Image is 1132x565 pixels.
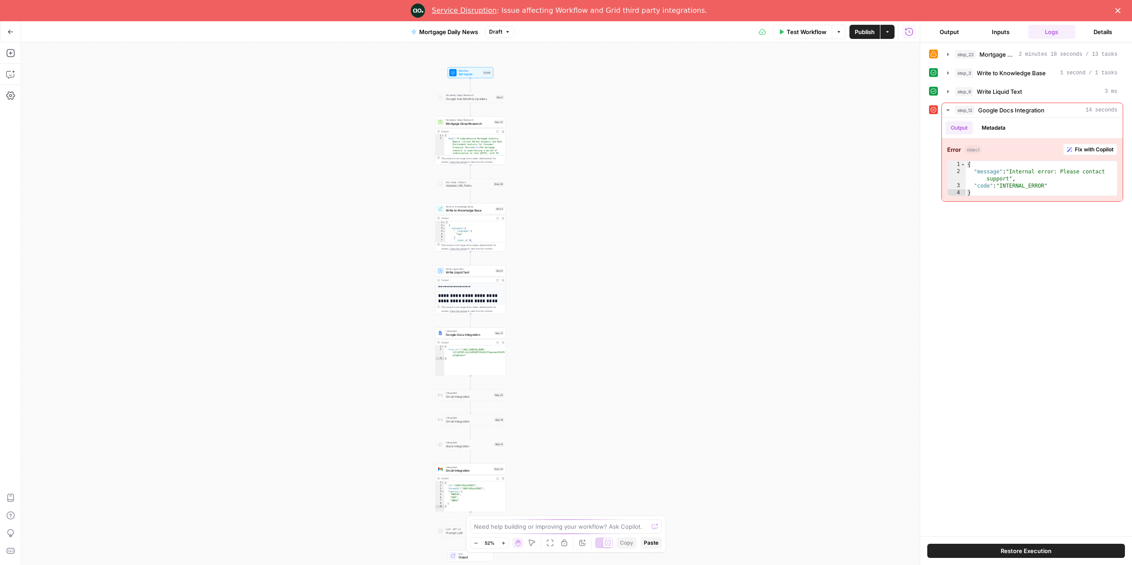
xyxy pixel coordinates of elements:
[1075,146,1113,154] span: Fix with Copilot
[441,157,504,164] div: This output is too large & has been abbreviated for review. to view the full content.
[441,477,493,480] div: Output
[446,530,492,535] span: Prompt LLM
[773,25,832,39] button: Test Workflow
[435,464,506,512] div: IntegrationGmail IntegrationStep 24Output{ "id":"1985f195a1d38927", "threadId":"1985f195a1d38927"...
[436,135,444,138] div: 1
[436,490,444,493] div: 4
[947,145,961,154] strong: Error
[1001,546,1052,555] span: Restore Execution
[1060,69,1117,77] span: 1 second / 1 tasks
[977,69,1046,77] span: Write to Knowledge Base
[855,27,875,36] span: Publish
[446,121,492,126] span: Mortgage Deep Research
[948,182,966,189] div: 3
[496,95,504,99] div: Step 1
[446,527,492,531] span: LLM · GPT-4.1
[495,207,504,211] div: Step 3
[435,439,506,450] div: IntegrationSlack IntegrationStep 15
[441,278,493,282] div: Output
[436,227,446,230] div: 3
[470,103,471,116] g: Edge from step_1 to step_22
[470,450,471,463] g: Edge from step_15 to step_24
[925,25,973,39] button: Output
[494,442,504,446] div: Step 15
[435,526,506,537] div: LLM · GPT-4.1Prompt LLMStep 49
[927,544,1125,558] button: Restore Execution
[977,87,1022,96] span: Write Liquid Text
[441,481,444,484] span: Toggle code folding, rows 1 through 9
[979,50,1015,59] span: Mortgage Deep Research
[459,72,481,77] span: Set Inputs
[1115,8,1124,13] div: Close
[435,116,506,165] div: Perplexity Deep ResearchMortgage Deep ResearchStep 22Output{ "body":"# Comprehensive Mortgage Ind...
[432,6,707,15] div: : Issue affecting Workflow and Grid third party integrations.
[446,93,493,97] span: Perplexity Deep Research
[459,552,490,555] span: End
[441,305,504,313] div: This output is too large & has been abbreviated for review. to view the full content.
[616,537,637,549] button: Copy
[436,239,446,242] div: 7
[644,539,658,547] span: Paste
[435,179,506,190] div: Run Code · PythonValidate URL PathsStep 43
[411,4,425,18] img: Profile image for Engineering
[446,184,492,188] span: Validate URL Paths
[1019,50,1117,58] span: 2 minutes 18 seconds / 13 tasks
[942,85,1123,99] button: 3 ms
[955,69,973,77] span: step_3
[435,414,506,425] div: IntegrationGmail IntegrationStep 18
[435,67,506,78] div: WorkflowSet InputsInputs
[443,224,445,227] span: Toggle code folding, rows 2 through 12
[446,444,492,448] span: Slack Integration
[406,25,483,39] button: Mortgage Daily News
[485,26,514,38] button: Draft
[436,230,446,233] div: 4
[441,135,444,138] span: Toggle code folding, rows 1 through 3
[493,182,504,186] div: Step 43
[436,224,446,227] div: 2
[436,345,444,348] div: 1
[470,314,471,327] g: Edge from step_6 to step_12
[446,208,493,212] span: Write to Knowledge Base
[470,512,471,525] g: Edge from step_24 to step_49
[438,393,443,397] img: gmail%20(1).png
[438,442,443,446] img: Slack-mark-RGB.png
[446,394,492,399] span: Gmail Integration
[436,502,444,505] div: 8
[955,50,976,59] span: step_22
[470,165,471,178] g: Edge from step_22 to step_43
[438,331,443,335] img: Instagram%20post%20-%201%201.png
[446,391,492,395] span: Integration
[443,221,445,224] span: Toggle code folding, rows 1 through 13
[446,180,492,184] span: Run Code · Python
[470,190,471,203] g: Edge from step_43 to step_3
[494,418,504,422] div: Step 18
[1105,88,1117,96] span: 3 ms
[435,327,506,376] div: IntegrationGoogle Docs IntegrationStep 12Output{ "file_url":"[URL][DOMAIN_NAME] /d/1iE53EriVyjG45...
[436,357,444,360] div: 3
[960,161,965,168] span: Toggle code folding, rows 1 through 4
[436,487,444,490] div: 3
[436,493,444,496] div: 5
[446,332,492,337] span: Google Docs Integration
[945,121,973,135] button: Output
[485,539,494,546] span: 52%
[436,484,444,488] div: 2
[441,130,493,133] div: Output
[446,469,492,473] span: Gmail Integration
[942,47,1123,61] button: 2 minutes 18 seconds / 13 tasks
[849,25,880,39] button: Publish
[443,227,445,230] span: Toggle code folding, rows 3 through 11
[441,216,493,220] div: Output
[494,331,504,335] div: Step 12
[446,267,493,270] span: Write Liquid Text
[495,269,504,273] div: Step 6
[446,270,493,275] span: Write Liquid Text
[483,71,491,75] div: Inputs
[459,555,490,560] span: Output
[459,69,481,72] span: Workflow
[450,309,467,312] span: Copy the output
[976,121,1011,135] button: Metadata
[435,92,506,103] div: Perplexity Deep ResearchGoogle Ads Monthly UpdatesStep 1
[470,78,471,92] g: Edge from start to step_1
[435,390,506,401] div: IntegrationGmail IntegrationStep 23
